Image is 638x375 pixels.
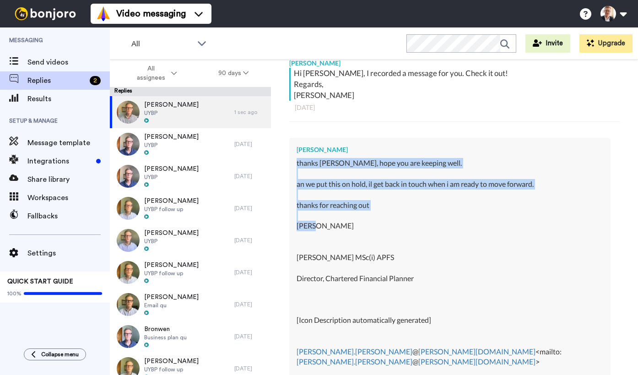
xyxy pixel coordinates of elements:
[117,325,140,348] img: 4d036e7b-7612-4704-ab83-287bf095bdc8-thumb.jpg
[117,293,140,316] img: 6219862e-4e90-4a14-aedf-d3925a679173-thumb.jpg
[144,132,199,141] span: [PERSON_NAME]
[144,174,199,181] span: UYBP
[234,365,266,372] div: [DATE]
[110,128,271,160] a: [PERSON_NAME]UYBP[DATE]
[27,75,86,86] span: Replies
[234,301,266,308] div: [DATE]
[27,211,110,222] span: Fallbacks
[110,256,271,288] a: [PERSON_NAME]UYBP follow up[DATE]
[110,96,271,128] a: [PERSON_NAME]UYBP1 sec ago
[144,270,199,277] span: UYBP follow up
[144,164,199,174] span: [PERSON_NAME]
[110,160,271,192] a: [PERSON_NAME]UYBP[DATE]
[27,57,110,68] span: Send videos
[132,64,169,82] span: All assignees
[144,334,187,341] span: Business plan qu
[144,261,199,270] span: [PERSON_NAME]
[110,288,271,321] a: [PERSON_NAME]Email qu[DATE]
[418,357,535,366] a: [PERSON_NAME][DOMAIN_NAME]
[144,109,199,117] span: UYBP
[294,68,617,101] div: Hi [PERSON_NAME], I recorded a message for you. Check it out! Regards, [PERSON_NAME]
[7,278,73,285] span: QUICK START GUIDE
[144,366,199,373] span: UYBP follow up
[144,302,199,309] span: Email qu
[289,54,620,68] div: [PERSON_NAME]
[234,109,266,116] div: 1 sec ago
[117,261,140,284] img: 8f221b02-a48b-4710-a224-207cb406b554-thumb.jpg
[117,229,140,252] img: 8343f210-f354-45b0-9b79-e15558865b0d-thumb.jpg
[41,351,79,358] span: Collapse menu
[27,192,110,203] span: Workspaces
[27,156,92,167] span: Integrations
[295,103,614,112] div: [DATE]
[297,347,412,356] a: [PERSON_NAME].[PERSON_NAME]
[579,34,633,53] button: Upgrade
[144,100,199,109] span: [PERSON_NAME]
[234,141,266,148] div: [DATE]
[144,357,199,366] span: [PERSON_NAME]
[90,76,101,85] div: 2
[27,248,110,259] span: Settings
[117,197,140,220] img: 4d057da7-8e97-4498-b4f2-ccea796c01f7-thumb.jpg
[117,133,140,156] img: 9ce7a498-a972-4619-ac8b-371c6b644d22-thumb.jpg
[234,333,266,340] div: [DATE]
[144,141,199,149] span: UYBP
[112,60,198,86] button: All assignees
[110,87,271,96] div: Replies
[27,137,110,148] span: Message template
[234,237,266,244] div: [DATE]
[96,6,111,21] img: vm-color.svg
[24,348,86,360] button: Collapse menu
[11,7,80,20] img: bj-logo-header-white.svg
[144,325,187,334] span: Bronwen
[116,7,186,20] span: Video messaging
[117,165,140,188] img: bb573c46-ba40-4178-b7f7-bfed7fb0c08e-thumb.jpg
[110,224,271,256] a: [PERSON_NAME]UYBP[DATE]
[117,101,140,124] img: 3a067039-719c-4079-80c0-bd28bd000e99-thumb.jpg
[234,173,266,180] div: [DATE]
[110,321,271,353] a: BronwenBusiness plan qu[DATE]
[27,93,110,104] span: Results
[234,205,266,212] div: [DATE]
[27,174,110,185] span: Share library
[110,192,271,224] a: [PERSON_NAME]UYBP follow up[DATE]
[234,269,266,276] div: [DATE]
[7,290,22,297] span: 100%
[297,357,412,366] a: [PERSON_NAME].[PERSON_NAME]
[144,206,199,213] span: UYBP follow up
[131,38,193,49] span: All
[144,238,199,245] span: UYBP
[144,196,199,206] span: [PERSON_NAME]
[198,65,270,82] button: 90 days
[297,145,603,154] div: [PERSON_NAME]
[144,293,199,302] span: [PERSON_NAME]
[525,34,570,53] button: Invite
[144,228,199,238] span: [PERSON_NAME]
[418,347,535,356] a: [PERSON_NAME][DOMAIN_NAME]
